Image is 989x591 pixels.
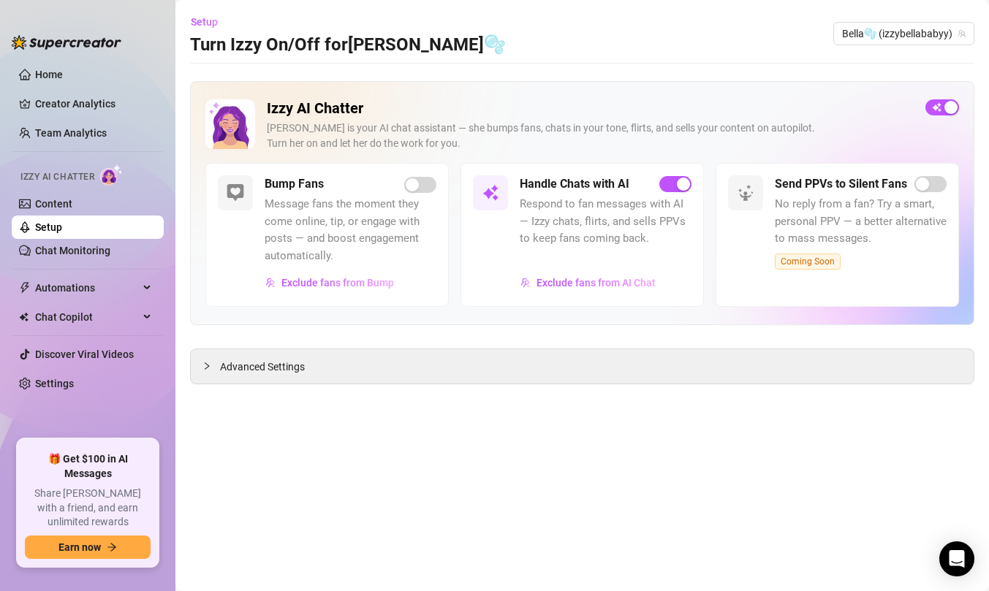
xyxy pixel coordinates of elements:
img: logo-BBDzfeDw.svg [12,35,121,50]
button: Exclude fans from Bump [265,271,395,294]
span: Exclude fans from Bump [281,277,394,289]
span: Respond to fan messages with AI — Izzy chats, flirts, and sells PPVs to keep fans coming back. [520,196,691,248]
span: Automations [35,276,139,300]
span: thunderbolt [19,282,31,294]
span: arrow-right [107,542,117,552]
a: Creator Analytics [35,92,152,115]
span: Share [PERSON_NAME] with a friend, and earn unlimited rewards [25,487,151,530]
span: Izzy AI Chatter [20,170,94,184]
div: Open Intercom Messenger [939,541,974,576]
span: No reply from a fan? Try a smart, personal PPV — a better alternative to mass messages. [775,196,947,248]
a: Discover Viral Videos [35,348,134,360]
a: Home [35,69,63,80]
img: svg%3e [227,184,244,202]
a: Team Analytics [35,127,107,139]
img: svg%3e [520,278,531,288]
h5: Bump Fans [265,175,324,193]
img: Izzy AI Chatter [205,99,255,149]
button: Setup [190,10,230,34]
h2: Izzy AI Chatter [267,99,914,118]
img: AI Chatter [100,164,123,186]
span: collapsed [202,362,211,370]
a: Settings [35,378,74,389]
img: svg%3e [482,184,499,202]
span: Bella🫧 (izzybellababyy) [842,23,966,45]
button: Earn nowarrow-right [25,535,151,559]
span: Advanced Settings [220,359,305,375]
img: svg%3e [265,278,276,288]
h5: Send PPVs to Silent Fans [775,175,907,193]
a: Setup [35,221,62,233]
div: [PERSON_NAME] is your AI chat assistant — she bumps fans, chats in your tone, flirts, and sells y... [267,121,914,151]
button: Exclude fans from AI Chat [520,271,656,294]
span: Setup [191,16,218,28]
img: Chat Copilot [19,312,29,322]
span: Exclude fans from AI Chat [537,277,656,289]
a: Content [35,198,72,210]
h3: Turn Izzy On/Off for [PERSON_NAME]🫧 [190,34,506,57]
span: team [958,29,966,38]
div: collapsed [202,358,220,374]
a: Chat Monitoring [35,245,110,256]
span: Earn now [58,541,101,553]
span: Coming Soon [775,253,841,270]
span: Chat Copilot [35,305,139,329]
span: 🎁 Get $100 in AI Messages [25,452,151,481]
span: Message fans the moment they come online, tip, or engage with posts — and boost engagement automa... [265,196,436,264]
h5: Handle Chats with AI [520,175,629,193]
img: svg%3e [737,184,754,202]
